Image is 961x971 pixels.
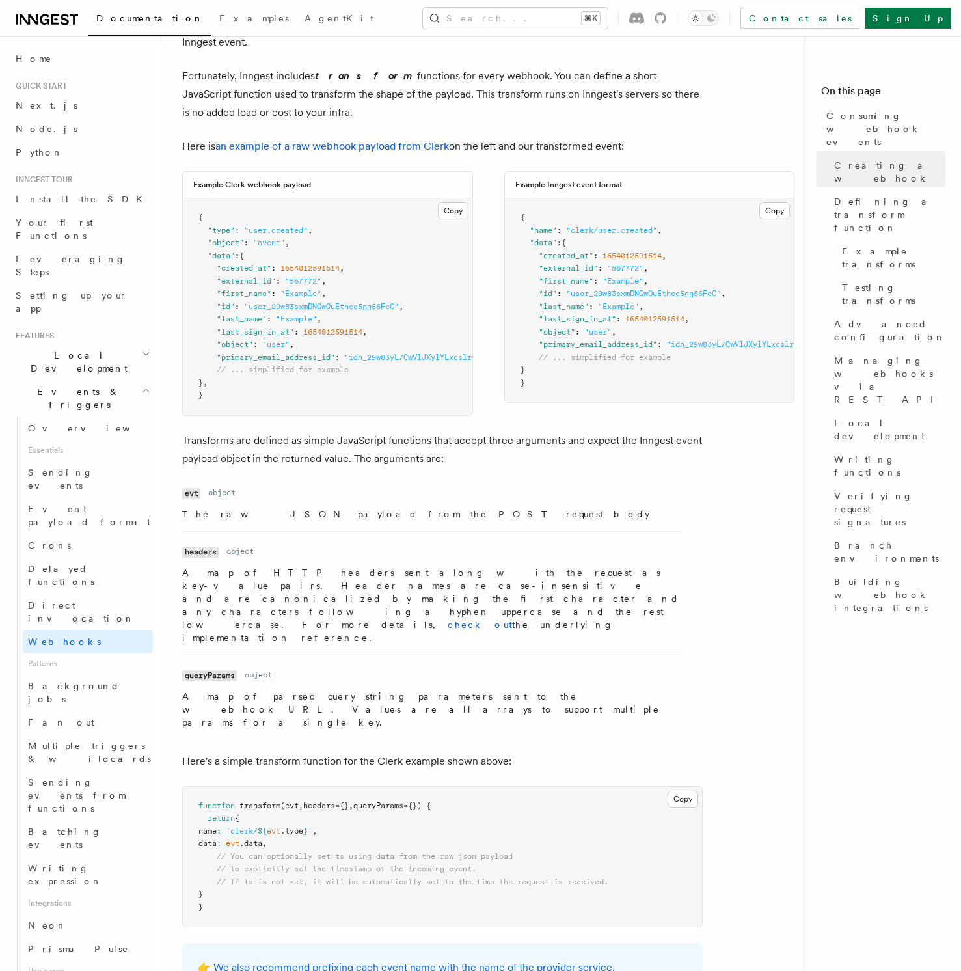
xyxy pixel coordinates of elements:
span: "user.created" [244,226,308,235]
span: , [308,226,312,235]
span: : [271,264,276,273]
a: Documentation [88,4,211,36]
a: check out [448,620,512,630]
button: Toggle dark mode [688,10,719,26]
span: : [593,277,598,286]
span: Fan out [28,717,94,728]
span: "last_sign_in_at" [217,327,294,336]
span: : [598,264,602,273]
span: // ... simplified for example [217,365,349,374]
dd: object [226,546,254,556]
span: : [253,340,258,349]
span: Branch environments [834,539,945,565]
span: "user_29w83sxmDNGwOuEthce5gg56FcC" [566,289,721,298]
dd: object [245,670,272,680]
span: Local development [834,417,945,443]
button: Local Development [10,344,153,380]
code: queryParams [182,670,237,681]
span: Documentation [96,13,204,23]
a: Event payload format [23,497,153,534]
dd: object [208,487,236,498]
span: "idn_29w83yL7CwVlJXylYLxcslromF1" [666,340,817,349]
span: { [235,814,239,823]
span: {} [340,801,349,810]
span: // to explicitly set the timestamp of the incoming event. [217,864,476,873]
span: Overview [28,423,162,433]
span: , [684,314,689,323]
span: : [235,302,239,311]
span: } [198,378,203,387]
span: "user" [262,340,290,349]
code: evt [182,488,200,499]
span: , [721,289,725,298]
p: A map of HTTP headers sent along with the request as key-value pairs. Header names are case-insen... [182,566,682,644]
span: Sending events [28,467,93,491]
p: A map of parsed query string parameters sent to the webhook URL. Values are all arrays to support... [182,690,682,729]
span: ` [308,827,312,836]
span: , [643,277,648,286]
span: evt [226,839,239,848]
p: Fortunately, Inngest includes functions for every webhook. You can define a short JavaScript func... [182,67,703,122]
a: Webhooks [23,630,153,653]
span: : [589,302,593,311]
span: Integrations [23,893,153,914]
a: Creating a webhook [829,154,945,190]
span: , [349,801,353,810]
a: Writing functions [829,448,945,484]
span: {}) { [408,801,431,810]
span: , [262,839,267,848]
span: Direct invocation [28,600,135,623]
a: an example of a raw webhook payload from Clerk [215,140,449,152]
span: Multiple triggers & wildcards [28,741,151,764]
span: : [657,340,662,349]
span: Setting up your app [16,290,128,314]
span: Your first Functions [16,217,93,241]
span: , [639,302,643,311]
span: "name" [530,226,557,235]
a: Leveraging Steps [10,247,153,284]
button: Copy [759,202,790,219]
a: Examples [211,4,297,35]
span: , [643,264,648,273]
a: Home [10,47,153,70]
a: AgentKit [297,4,381,35]
span: Writing functions [834,453,945,479]
a: Advanced configuration [829,312,945,349]
span: , [290,340,294,349]
span: , [612,327,616,336]
span: : [217,827,221,836]
span: Creating a webhook [834,159,945,185]
span: "id" [217,302,235,311]
span: // You can optionally set ts using data from the raw json payload [217,852,513,861]
span: 1654012591514 [602,251,662,260]
span: Install the SDK [16,194,150,204]
span: "Example" [276,314,317,323]
span: // ... simplified for example [539,353,671,362]
span: , [317,314,321,323]
span: "567772" [285,277,321,286]
span: : [276,277,280,286]
span: "user" [584,327,612,336]
a: Example transforms [837,239,945,276]
span: Verifying request signatures [834,489,945,528]
a: Batching events [23,820,153,856]
span: : [616,314,621,323]
span: } [198,890,203,899]
span: , [312,827,317,836]
span: : [557,289,562,298]
a: Neon [23,914,153,937]
span: Sending events from functions [28,777,125,814]
span: , [299,801,303,810]
span: Advanced configuration [834,318,945,344]
a: Building webhook integrations [829,570,945,620]
span: Essentials [23,440,153,461]
button: Events & Triggers [10,380,153,417]
span: "last_name" [217,314,267,323]
span: "object" [208,238,244,247]
span: "first_name" [539,277,593,286]
span: Building webhook integrations [834,575,945,614]
a: Overview [23,417,153,440]
span: Background jobs [28,681,120,704]
span: "clerk/user.created" [566,226,657,235]
a: Background jobs [23,674,153,711]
